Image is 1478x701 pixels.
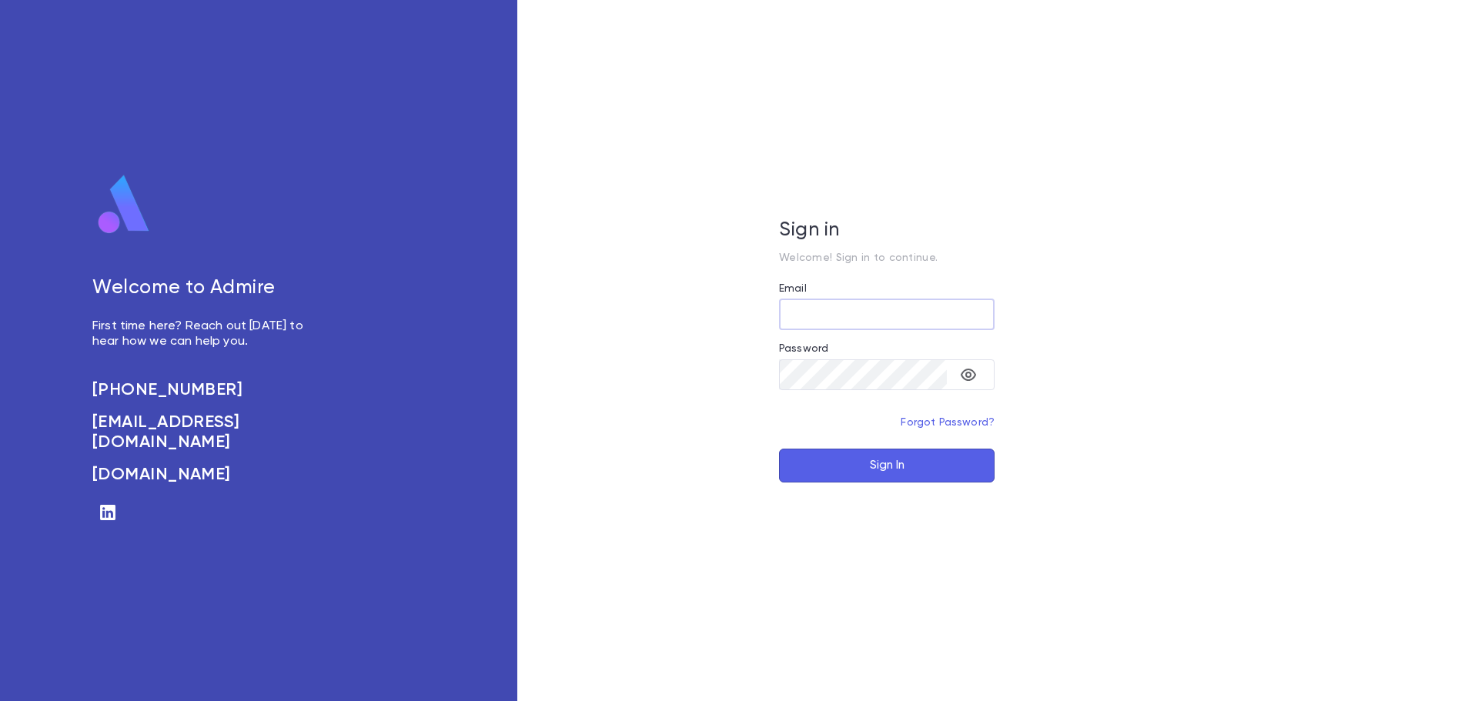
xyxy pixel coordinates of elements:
[953,359,984,390] button: toggle password visibility
[92,319,320,349] p: First time here? Reach out [DATE] to hear how we can help you.
[92,277,320,300] h5: Welcome to Admire
[779,282,807,295] label: Email
[92,174,155,235] img: logo
[779,252,995,264] p: Welcome! Sign in to continue.
[92,412,320,452] a: [EMAIL_ADDRESS][DOMAIN_NAME]
[901,417,995,428] a: Forgot Password?
[92,465,320,485] a: [DOMAIN_NAME]
[779,342,828,355] label: Password
[779,219,995,242] h5: Sign in
[92,380,320,400] a: [PHONE_NUMBER]
[779,449,995,482] button: Sign In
